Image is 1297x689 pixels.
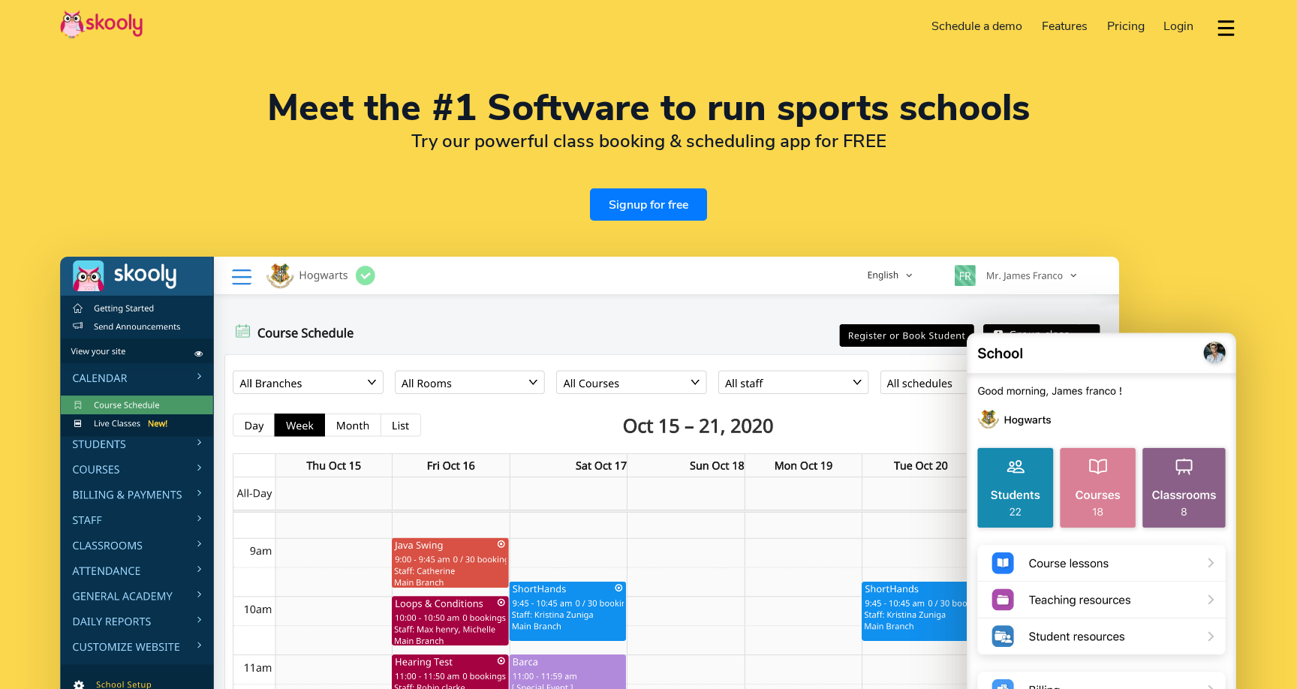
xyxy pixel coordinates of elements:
h1: Meet the #1 Software to run sports schools [60,90,1237,126]
span: Login [1163,18,1193,35]
h2: Try our powerful class booking & scheduling app for FREE [60,130,1237,152]
img: Skooly [60,10,143,39]
button: dropdown menu [1215,11,1237,45]
a: Features [1032,14,1097,38]
span: Pricing [1107,18,1145,35]
a: Pricing [1097,14,1154,38]
a: Login [1154,14,1203,38]
a: Signup for free [590,188,707,221]
a: Schedule a demo [922,14,1033,38]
